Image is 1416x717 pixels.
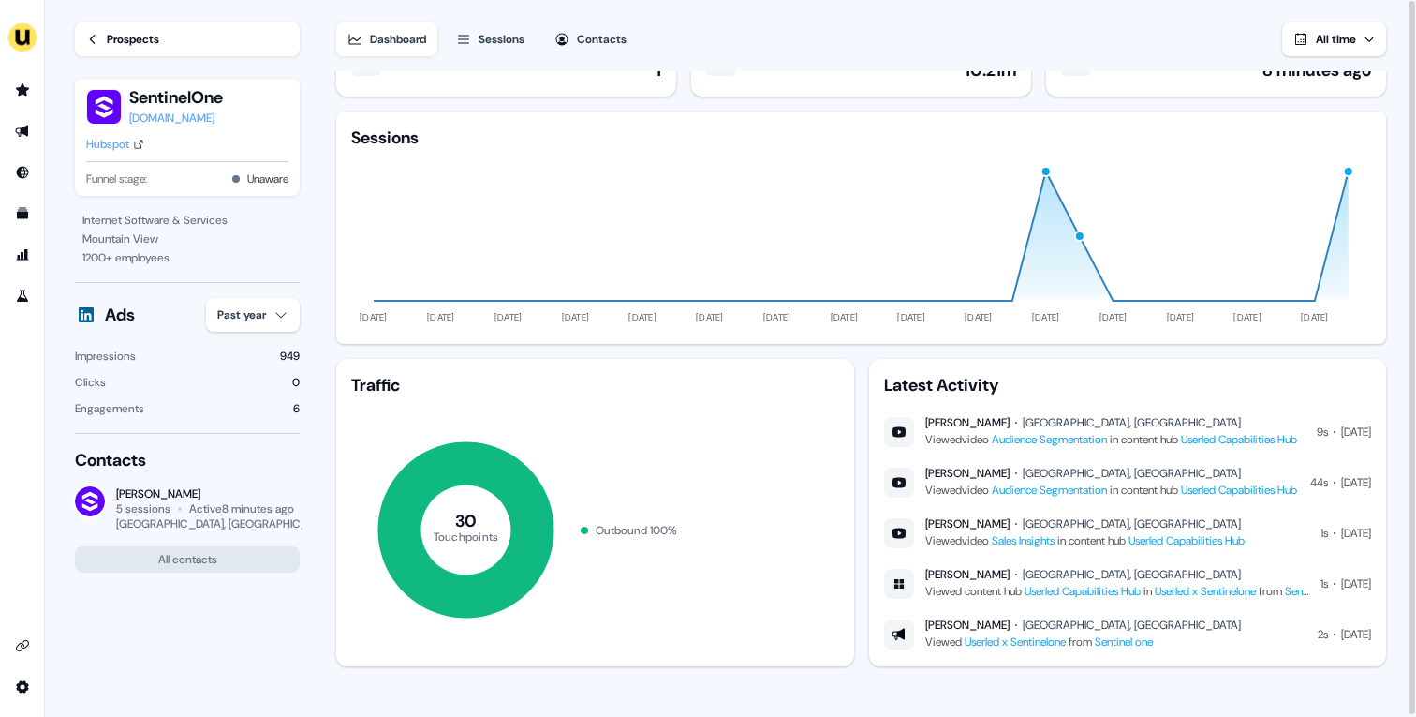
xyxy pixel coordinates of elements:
[1341,524,1371,543] div: [DATE]
[479,30,524,49] div: Sessions
[82,211,292,230] div: Internet Software & Services
[1282,22,1386,56] button: All time
[925,466,1010,481] div: [PERSON_NAME]
[427,311,455,323] tspan: [DATE]
[1025,584,1141,599] a: Userled Capabilities Hub
[543,22,638,56] button: Contacts
[75,399,144,418] div: Engagements
[1320,524,1328,543] div: 1s
[1316,32,1356,47] span: All time
[1023,466,1241,481] div: [GEOGRAPHIC_DATA], [GEOGRAPHIC_DATA]
[1128,533,1245,548] a: Userled Capabilities Hub
[629,311,657,323] tspan: [DATE]
[925,531,1245,550] div: Viewed video in content hub
[336,22,437,56] button: Dashboard
[129,109,223,127] a: [DOMAIN_NAME]
[925,618,1010,633] div: [PERSON_NAME]
[1341,575,1371,593] div: [DATE]
[206,298,300,332] button: Past year
[1341,625,1371,644] div: [DATE]
[445,22,536,56] button: Sessions
[1310,473,1328,492] div: 44s
[884,374,1371,396] div: Latest Activity
[925,415,1010,430] div: [PERSON_NAME]
[129,86,223,109] button: SentinelOne
[82,230,292,248] div: Mountain View
[82,248,292,267] div: 1200 + employees
[105,304,135,326] div: Ads
[925,430,1297,449] div: Viewed video in content hub
[925,481,1297,500] div: Viewed video in content hub
[7,157,37,187] a: Go to Inbound
[965,635,1066,650] a: Userled x Sentinelone
[1320,575,1328,593] div: 1s
[1155,584,1256,599] a: Userled x Sentinelone
[75,546,300,573] button: All contacts
[494,311,523,323] tspan: [DATE]
[1032,311,1060,323] tspan: [DATE]
[562,311,590,323] tspan: [DATE]
[898,311,926,323] tspan: [DATE]
[292,373,300,392] div: 0
[925,633,1241,651] div: Viewed from
[7,75,37,105] a: Go to prospects
[1301,311,1329,323] tspan: [DATE]
[1318,625,1328,644] div: 2s
[1285,584,1343,599] a: Sentinel one
[75,22,300,56] a: Prospects
[696,311,724,323] tspan: [DATE]
[577,30,627,49] div: Contacts
[1023,516,1241,531] div: [GEOGRAPHIC_DATA], [GEOGRAPHIC_DATA]
[1341,423,1371,441] div: [DATE]
[831,311,859,323] tspan: [DATE]
[7,199,37,229] a: Go to templates
[7,240,37,270] a: Go to attribution
[351,127,419,149] div: Sessions
[434,529,499,544] tspan: Touchpoints
[1095,635,1153,650] a: Sentinel one
[1099,311,1128,323] tspan: [DATE]
[763,311,791,323] tspan: [DATE]
[189,501,294,516] div: Active 8 minutes ago
[247,170,288,188] button: Unaware
[1167,311,1195,323] tspan: [DATE]
[7,116,37,146] a: Go to outbound experience
[455,510,478,532] tspan: 30
[7,672,37,702] a: Go to integrations
[361,311,389,323] tspan: [DATE]
[75,373,106,392] div: Clicks
[992,432,1107,447] a: Audience Segmentation
[7,631,37,661] a: Go to integrations
[116,501,170,516] div: 5 sessions
[925,567,1010,582] div: [PERSON_NAME]
[1023,415,1241,430] div: [GEOGRAPHIC_DATA], [GEOGRAPHIC_DATA]
[1341,473,1371,492] div: [DATE]
[1234,311,1262,323] tspan: [DATE]
[965,311,993,323] tspan: [DATE]
[116,516,336,531] div: [GEOGRAPHIC_DATA], [GEOGRAPHIC_DATA]
[925,516,1010,531] div: [PERSON_NAME]
[75,347,136,366] div: Impressions
[1023,618,1241,633] div: [GEOGRAPHIC_DATA], [GEOGRAPHIC_DATA]
[293,399,300,418] div: 6
[1181,432,1297,447] a: Userled Capabilities Hub
[1317,423,1328,441] div: 9s
[1181,483,1297,498] a: Userled Capabilities Hub
[1023,567,1241,582] div: [GEOGRAPHIC_DATA], [GEOGRAPHIC_DATA]
[596,521,677,540] div: Outbound 100 %
[86,135,129,154] div: Hubspot
[925,582,1309,601] div: Viewed content hub in from
[351,374,838,396] div: Traffic
[75,449,300,471] div: Contacts
[992,533,1055,548] a: Sales Insights
[86,135,144,154] a: Hubspot
[370,30,426,49] div: Dashboard
[86,170,147,188] span: Funnel stage:
[992,483,1107,498] a: Audience Segmentation
[280,347,300,366] div: 949
[7,281,37,311] a: Go to experiments
[107,30,159,49] div: Prospects
[116,486,300,501] div: [PERSON_NAME]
